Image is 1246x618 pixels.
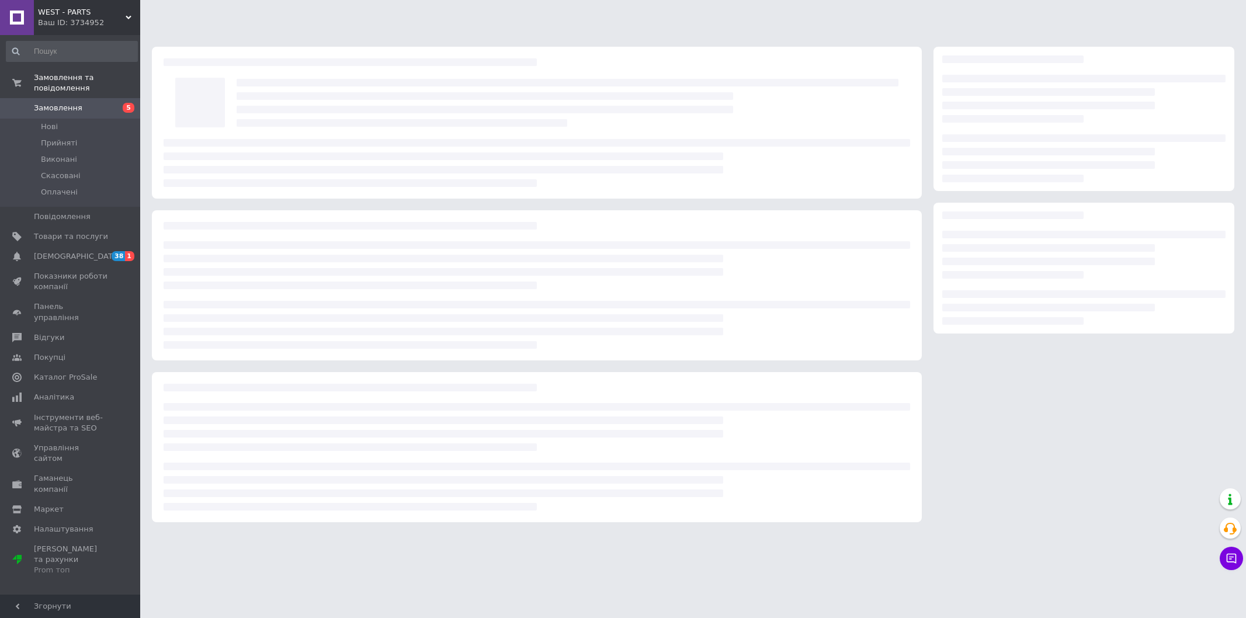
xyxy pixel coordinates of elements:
[6,41,138,62] input: Пошук
[34,443,108,464] span: Управління сайтом
[41,154,77,165] span: Виконані
[38,7,126,18] span: WEST - PARTS
[34,103,82,113] span: Замовлення
[34,372,97,383] span: Каталог ProSale
[34,565,108,575] div: Prom топ
[34,473,108,494] span: Гаманець компанії
[41,121,58,132] span: Нові
[34,251,120,262] span: [DEMOGRAPHIC_DATA]
[38,18,140,28] div: Ваш ID: 3734952
[41,187,78,197] span: Оплачені
[123,103,134,113] span: 5
[34,211,91,222] span: Повідомлення
[112,251,125,261] span: 38
[41,138,77,148] span: Прийняті
[1220,547,1243,570] button: Чат з покупцем
[34,412,108,433] span: Інструменти веб-майстра та SEO
[34,271,108,292] span: Показники роботи компанії
[34,72,140,93] span: Замовлення та повідомлення
[125,251,134,261] span: 1
[41,171,81,181] span: Скасовані
[34,544,108,576] span: [PERSON_NAME] та рахунки
[34,332,64,343] span: Відгуки
[34,231,108,242] span: Товари та послуги
[34,504,64,515] span: Маркет
[34,352,65,363] span: Покупці
[34,524,93,534] span: Налаштування
[34,301,108,322] span: Панель управління
[34,392,74,402] span: Аналітика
